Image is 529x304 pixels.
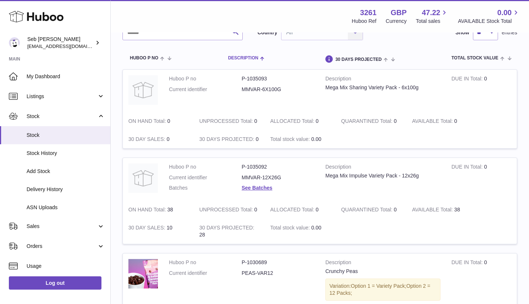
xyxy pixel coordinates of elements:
span: Sales [27,223,97,230]
div: Mega Mix Impulse Variety Pack - 12x26g [325,172,440,179]
span: Description [228,56,258,61]
span: Huboo P no [130,56,158,61]
dd: P-1035092 [242,163,314,170]
span: Orders [27,243,97,250]
strong: AVAILABLE Total [412,118,454,126]
span: Option 1 = Variety Pack; [351,283,406,289]
span: Usage [27,263,105,270]
strong: 30 DAY SALES [128,225,167,232]
strong: ALLOCATED Total [270,207,315,214]
span: 0 [394,207,397,213]
label: Country [257,29,277,36]
span: 0.00 [497,8,512,18]
div: Mega Mix Sharing Variety Pack - 6x100g [325,84,440,91]
dt: Huboo P no [169,75,242,82]
span: entries [502,29,517,36]
span: Listings [27,93,97,100]
strong: AVAILABLE Total [412,207,454,214]
img: product image [128,75,158,105]
td: 0 [446,158,517,201]
strong: 30 DAY SALES [128,136,167,144]
img: product image [128,163,158,193]
td: 0 [194,130,264,148]
td: 10 [123,219,194,244]
span: Stock [27,132,105,139]
span: 47.22 [422,8,440,18]
strong: ALLOCATED Total [270,118,315,126]
dt: Current identifier [169,270,242,277]
div: Crunchy Peas [325,268,440,275]
span: Total sales [416,18,449,25]
strong: 30 DAYS PROJECTED [199,225,254,232]
strong: 3261 [360,8,377,18]
dd: MMVAR-6X100G [242,86,314,93]
div: Seb [PERSON_NAME] [27,36,94,50]
a: 0.00 AVAILABLE Stock Total [458,8,520,25]
a: Log out [9,276,101,290]
td: 0 [264,112,335,130]
td: 28 [194,219,264,244]
td: 0 [123,130,194,148]
span: AVAILABLE Stock Total [458,18,520,25]
td: 0 [194,112,264,130]
strong: QUARANTINED Total [341,207,394,214]
span: Add Stock [27,168,105,175]
strong: DUE IN Total [452,76,484,83]
strong: ON HAND Total [128,207,167,214]
span: Stock History [27,150,105,157]
span: 0.00 [311,225,321,231]
span: 0 [394,118,397,124]
td: 0 [407,112,477,130]
strong: DUE IN Total [452,259,484,267]
dt: Huboo P no [169,259,242,266]
dd: P-1030689 [242,259,314,266]
a: 47.22 Total sales [416,8,449,25]
strong: QUARANTINED Total [341,118,394,126]
strong: Description [325,259,440,268]
span: [EMAIL_ADDRESS][DOMAIN_NAME] [27,43,108,49]
span: Delivery History [27,186,105,193]
a: See Batches [242,185,272,191]
strong: ON HAND Total [128,118,167,126]
dt: Huboo P no [169,163,242,170]
div: Huboo Ref [352,18,377,25]
img: product image [128,259,158,289]
strong: UNPROCESSED Total [199,118,254,126]
dt: Current identifier [169,174,242,181]
dd: MMVAR-12X26G [242,174,314,181]
td: 0 [123,112,194,130]
label: Show [456,29,469,36]
span: Option 2 = 12 Packs; [329,283,430,296]
span: Stock [27,113,97,120]
strong: Description [325,163,440,172]
dd: PEAS-VAR12 [242,270,314,277]
strong: Total stock value [270,136,311,144]
td: 38 [407,201,477,219]
strong: Total stock value [270,225,311,232]
dt: Batches [169,184,242,191]
span: 30 DAYS PROJECTED [335,57,382,62]
strong: GBP [391,8,407,18]
img: ecom@bravefoods.co.uk [9,37,20,48]
span: My Dashboard [27,73,105,80]
span: 0.00 [311,136,321,142]
div: Currency [386,18,407,25]
strong: 30 DAYS PROJECTED [199,136,256,144]
td: 38 [123,201,194,219]
span: ASN Uploads [27,204,105,211]
strong: DUE IN Total [452,164,484,172]
td: 0 [446,70,517,112]
td: 0 [194,201,264,219]
dd: P-1035093 [242,75,314,82]
td: 0 [264,201,335,219]
div: Variation: [325,279,440,301]
strong: UNPROCESSED Total [199,207,254,214]
dt: Current identifier [169,86,242,93]
strong: Description [325,75,440,84]
span: Total stock value [452,56,498,61]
